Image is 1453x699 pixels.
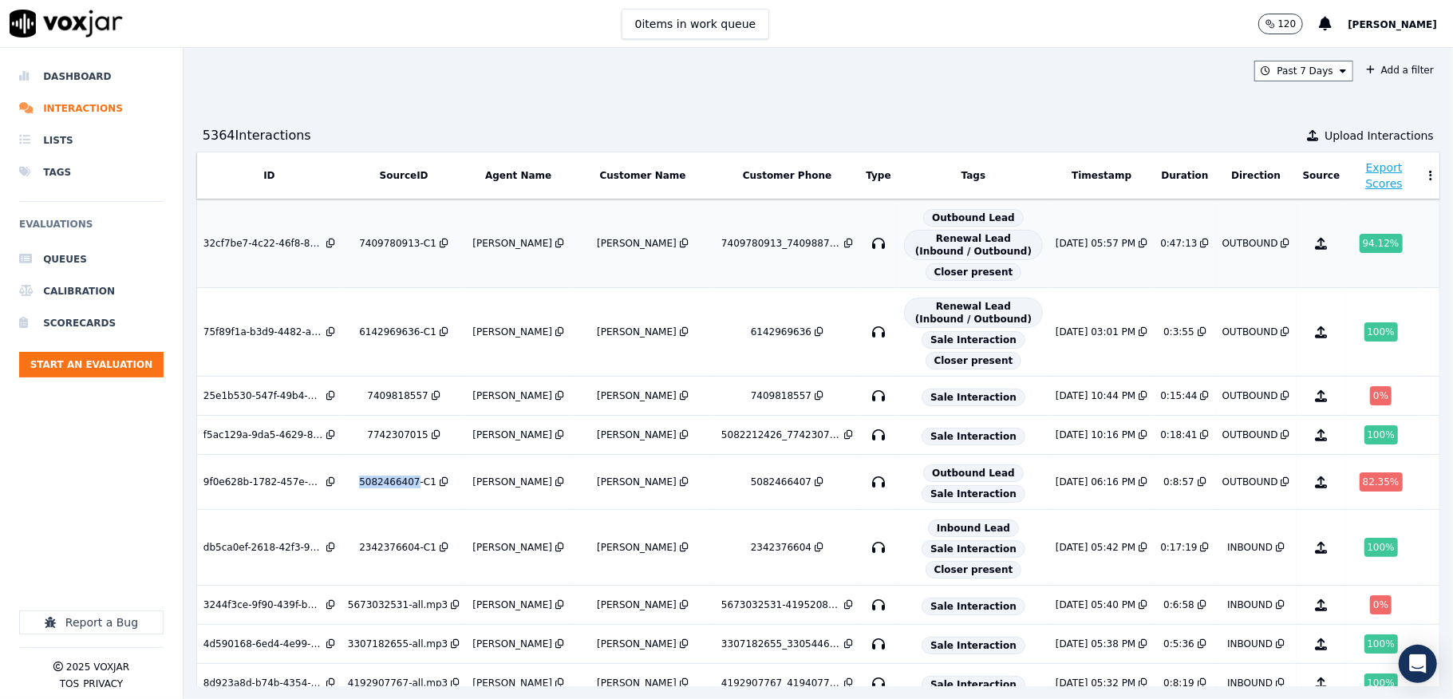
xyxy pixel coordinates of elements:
[359,326,436,338] div: 6142969636-C1
[1348,19,1437,30] span: [PERSON_NAME]
[348,598,448,611] div: 5673032531-all.mp3
[1056,541,1135,554] div: [DATE] 05:42 PM
[1258,14,1304,34] button: 120
[472,638,552,650] div: [PERSON_NAME]
[472,237,552,250] div: [PERSON_NAME]
[1348,14,1453,34] button: [PERSON_NAME]
[1370,386,1392,405] div: 0 %
[1056,389,1135,402] div: [DATE] 10:44 PM
[19,124,164,156] a: Lists
[597,476,677,488] div: [PERSON_NAME]
[1056,428,1135,441] div: [DATE] 10:16 PM
[622,9,770,39] button: 0items in work queue
[19,243,164,275] a: Queues
[367,389,428,402] div: 7409818557
[1353,160,1415,192] button: Export Scores
[597,638,677,650] div: [PERSON_NAME]
[348,677,448,689] div: 4192907767-all.mp3
[19,610,164,634] button: Report a Bug
[923,209,1024,227] span: Outbound Lead
[1227,541,1273,554] div: INBOUND
[1163,598,1194,611] div: 0:6:58
[1056,638,1135,650] div: [DATE] 05:38 PM
[60,677,79,690] button: TOS
[203,677,323,689] div: 8d923a8d-b74b-4354-bb97-474d9659290c
[1254,61,1353,81] button: Past 7 Days
[1072,169,1131,182] button: Timestamp
[367,428,428,441] div: 7742307015
[19,93,164,124] a: Interactions
[472,326,552,338] div: [PERSON_NAME]
[1163,638,1194,650] div: 0:5:36
[203,326,323,338] div: 75f89f1a-b3d9-4482-a44f-b6f29530a027
[1258,14,1320,34] button: 120
[1325,128,1434,144] span: Upload Interactions
[203,598,323,611] div: 3244f3ce-9f90-439f-b275-a614de5fe731
[597,326,677,338] div: [PERSON_NAME]
[1364,634,1398,654] div: 100 %
[922,676,1025,693] span: Sale Interaction
[1364,673,1398,693] div: 100 %
[359,476,436,488] div: 5082466407-C1
[203,237,323,250] div: 32cf7be7-4c22-46f8-8b18-1b564a22157a
[751,541,811,554] div: 2342376604
[1360,472,1403,492] div: 82.35 %
[203,476,323,488] div: 9f0e628b-1782-457e-82e2-481e51ea0ef3
[203,541,323,554] div: db5ca0ef-2618-42f3-9106-9595b7bc3c98
[1227,638,1273,650] div: INBOUND
[472,598,552,611] div: [PERSON_NAME]
[203,428,323,441] div: f5ac129a-9da5-4629-88d5-ff08f9f86aad
[721,428,841,441] div: 5082212426_7742307015
[928,519,1019,537] span: Inbound Lead
[472,677,552,689] div: [PERSON_NAME]
[66,661,129,673] p: 2025 Voxjar
[597,598,677,611] div: [PERSON_NAME]
[751,476,811,488] div: 5082466407
[721,237,841,250] div: 7409780913_7409887408
[597,428,677,441] div: [PERSON_NAME]
[19,215,164,243] h6: Evaluations
[1222,389,1278,402] div: OUTBOUND
[1364,425,1398,444] div: 100 %
[922,389,1025,406] span: Sale Interaction
[1056,598,1135,611] div: [DATE] 05:40 PM
[472,541,552,554] div: [PERSON_NAME]
[1399,645,1437,683] div: Open Intercom Messenger
[721,598,841,611] div: 5673032531-4195208553
[597,237,677,250] div: [PERSON_NAME]
[1364,322,1398,342] div: 100 %
[1227,677,1273,689] div: INBOUND
[922,637,1025,654] span: Sale Interaction
[19,61,164,93] a: Dashboard
[923,464,1024,482] span: Outbound Lead
[19,156,164,188] li: Tags
[380,169,428,182] button: SourceID
[1222,428,1278,441] div: OUTBOUND
[1160,541,1197,554] div: 0:17:19
[1360,234,1403,253] div: 94.12 %
[922,485,1025,503] span: Sale Interaction
[926,561,1022,579] span: Closer present
[1303,169,1340,182] button: Source
[922,540,1025,558] span: Sale Interaction
[10,10,123,38] img: voxjar logo
[721,677,841,689] div: 4192907767_4194077112
[1160,389,1197,402] div: 0:15:44
[19,307,164,339] li: Scorecards
[1160,428,1197,441] div: 0:18:41
[1278,18,1297,30] p: 120
[1056,677,1135,689] div: [DATE] 05:32 PM
[19,275,164,307] a: Calibration
[866,169,890,182] button: Type
[1056,476,1135,488] div: [DATE] 06:16 PM
[1163,476,1194,488] div: 0:8:57
[1163,326,1194,338] div: 0:3:55
[19,352,164,377] button: Start an Evaluation
[1222,237,1278,250] div: OUTBOUND
[904,298,1043,328] span: Renewal Lead (Inbound / Outbound)
[1222,326,1278,338] div: OUTBOUND
[1364,538,1398,557] div: 100 %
